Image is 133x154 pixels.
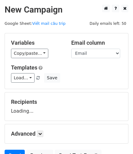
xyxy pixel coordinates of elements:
[11,64,37,71] a: Templates
[11,49,48,58] a: Copy/paste...
[87,20,128,27] span: Daily emails left: 50
[71,39,122,46] h5: Email column
[5,21,65,26] small: Google Sheet:
[87,21,128,26] a: Daily emails left: 50
[44,73,60,83] button: Save
[32,21,65,26] a: Viết mail câu trip
[11,73,35,83] a: Load...
[11,99,122,115] div: Loading...
[5,5,128,15] h2: New Campaign
[11,99,122,105] h5: Recipients
[11,130,122,137] h5: Advanced
[11,39,62,46] h5: Variables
